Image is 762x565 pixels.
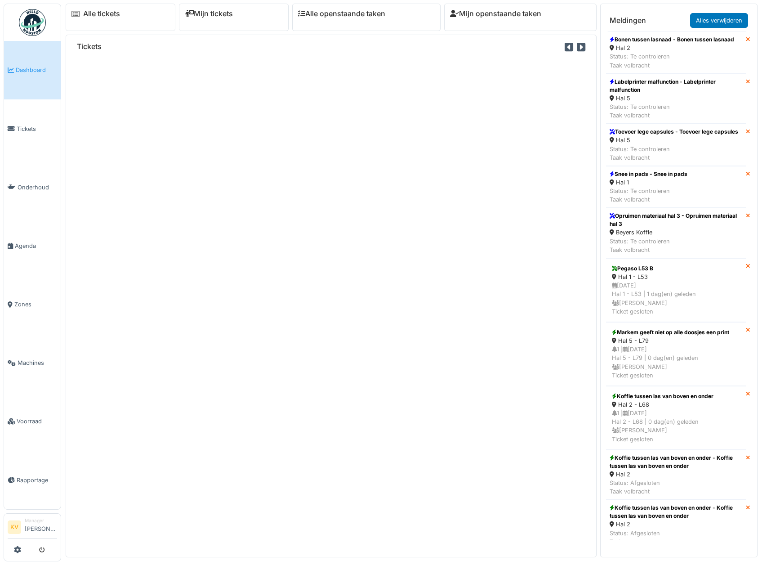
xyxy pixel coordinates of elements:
a: Alle tickets [83,9,120,18]
div: Opruimen materiaal hal 3 - Opruimen materiaal hal 3 [610,212,742,228]
div: Hal 2 [610,520,742,529]
span: Rapportage [17,476,57,484]
div: Hal 1 [610,178,687,187]
a: Bonen tussen lasnaad - Bonen tussen lasnaad Hal 2 Status: Te controlerenTaak volbracht [606,31,746,74]
div: Hal 5 [610,94,742,103]
div: Hal 2 [610,470,742,479]
div: Hal 1 - L53 [612,273,740,281]
a: Pegaso L53 B Hal 1 - L53 [DATE]Hal 1 - L53 | 1 dag(en) geleden [PERSON_NAME]Ticket gesloten [606,258,746,322]
a: Koffie tussen las van boven en onder - Koffie tussen las van boven en onder Hal 2 Status: Afgeslo... [606,450,746,500]
div: Koffie tussen las van boven en onder - Koffie tussen las van boven en onder [610,454,742,470]
a: Koffie tussen las van boven en onder - Koffie tussen las van boven en onder Hal 2 Status: Afgeslo... [606,500,746,550]
span: Tickets [17,125,57,133]
a: KV Manager[PERSON_NAME] [8,517,57,539]
div: Status: Te controleren Taak volbracht [610,52,734,69]
a: Toevoer lege capsules - Toevoer lege capsules Hal 5 Status: Te controlerenTaak volbracht [606,124,746,166]
div: Status: Afgesloten Taak toegewezen [610,529,742,546]
div: Hal 5 - L79 [612,336,740,345]
div: 1 | [DATE] Hal 2 - L68 | 0 dag(en) geleden [PERSON_NAME] Ticket gesloten [612,409,740,444]
a: Mijn tickets [185,9,233,18]
a: Dashboard [4,41,61,99]
div: Snee in pads - Snee in pads [610,170,687,178]
a: Rapportage [4,451,61,509]
img: Badge_color-CXgf-gQk.svg [19,9,46,36]
a: Labelprinter malfunction - Labelprinter malfunction Hal 5 Status: Te controlerenTaak volbracht [606,74,746,124]
span: Machines [18,359,57,367]
div: Status: Te controleren Taak volbracht [610,145,738,162]
a: Koffie tussen las van boven en onder Hal 2 - L68 1 |[DATE]Hal 2 - L68 | 0 dag(en) geleden [PERSON... [606,386,746,450]
a: Tickets [4,99,61,158]
div: Toevoer lege capsules - Toevoer lege capsules [610,128,738,136]
a: Snee in pads - Snee in pads Hal 1 Status: Te controlerenTaak volbracht [606,166,746,208]
div: Labelprinter malfunction - Labelprinter malfunction [610,78,742,94]
div: Markem geeft niet op alle doosjes een print [612,328,740,336]
div: Status: Afgesloten Taak volbracht [610,479,742,496]
span: Onderhoud [18,183,57,192]
div: Koffie tussen las van boven en onder - Koffie tussen las van boven en onder [610,504,742,520]
div: Beyers Koffie [610,228,742,237]
div: Hal 2 [610,44,734,52]
a: Opruimen materiaal hal 3 - Opruimen materiaal hal 3 Beyers Koffie Status: Te controlerenTaak volb... [606,208,746,258]
a: Markem geeft niet op alle doosjes een print Hal 5 - L79 1 |[DATE]Hal 5 - L79 | 0 dag(en) geleden ... [606,322,746,386]
div: Status: Te controleren Taak volbracht [610,187,687,204]
div: Manager [25,517,57,524]
div: Koffie tussen las van boven en onder [612,392,740,400]
a: Mijn openstaande taken [450,9,541,18]
span: Zones [14,300,57,309]
a: Alles verwijderen [690,13,748,28]
a: Zones [4,275,61,334]
h6: Tickets [77,42,102,51]
div: Status: Te controleren Taak volbracht [610,103,742,120]
li: [PERSON_NAME] [25,517,57,537]
div: Hal 5 [610,136,738,144]
a: Voorraad [4,392,61,451]
li: KV [8,520,21,534]
span: Voorraad [17,417,57,426]
a: Onderhoud [4,158,61,216]
a: Agenda [4,216,61,275]
div: Pegaso L53 B [612,265,740,273]
span: Agenda [15,242,57,250]
div: 1 | [DATE] Hal 5 - L79 | 0 dag(en) geleden [PERSON_NAME] Ticket gesloten [612,345,740,380]
div: Hal 2 - L68 [612,400,740,409]
span: Dashboard [16,66,57,74]
a: Machines [4,334,61,392]
a: Alle openstaande taken [298,9,385,18]
div: [DATE] Hal 1 - L53 | 1 dag(en) geleden [PERSON_NAME] Ticket gesloten [612,281,740,316]
h6: Meldingen [610,16,646,25]
div: Status: Te controleren Taak volbracht [610,237,742,254]
div: Bonen tussen lasnaad - Bonen tussen lasnaad [610,36,734,44]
